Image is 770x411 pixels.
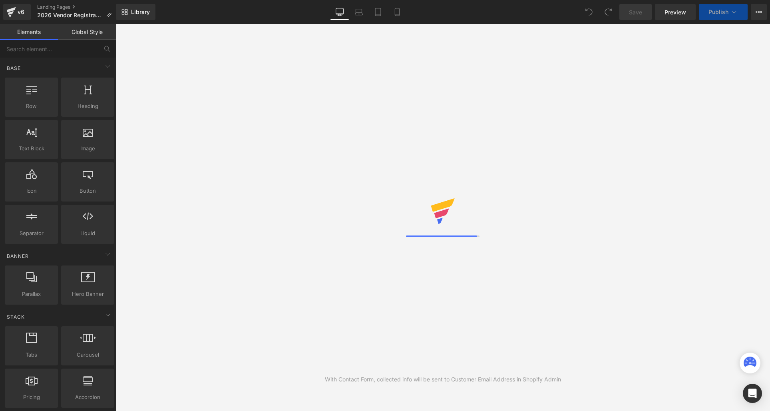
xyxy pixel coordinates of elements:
span: Publish [708,9,728,15]
span: Stack [6,313,26,321]
span: Base [6,64,22,72]
button: More [751,4,767,20]
a: Desktop [330,4,349,20]
a: Tablet [368,4,388,20]
a: v6 [3,4,31,20]
a: New Library [116,4,155,20]
span: Button [64,187,112,195]
span: 2026 Vendor Registration [37,12,103,18]
a: Laptop [349,4,368,20]
span: Carousel [64,351,112,359]
div: With Contact Form, collected info will be sent to Customer Email Address in Shopify Admin [325,375,561,384]
span: Parallax [7,290,56,298]
span: Save [629,8,642,16]
span: Liquid [64,229,112,237]
span: Image [64,144,112,153]
span: Heading [64,102,112,110]
span: Library [131,8,150,16]
div: v6 [16,7,26,17]
span: Text Block [7,144,56,153]
span: Preview [665,8,686,16]
button: Redo [600,4,616,20]
span: Banner [6,252,30,260]
span: Accordion [64,393,112,401]
div: Open Intercom Messenger [743,384,762,403]
span: Icon [7,187,56,195]
span: Row [7,102,56,110]
span: Tabs [7,351,56,359]
button: Publish [699,4,748,20]
a: Landing Pages [37,4,118,10]
a: Global Style [58,24,116,40]
span: Separator [7,229,56,237]
a: Mobile [388,4,407,20]
button: Undo [581,4,597,20]
span: Pricing [7,393,56,401]
span: Hero Banner [64,290,112,298]
a: Preview [655,4,696,20]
